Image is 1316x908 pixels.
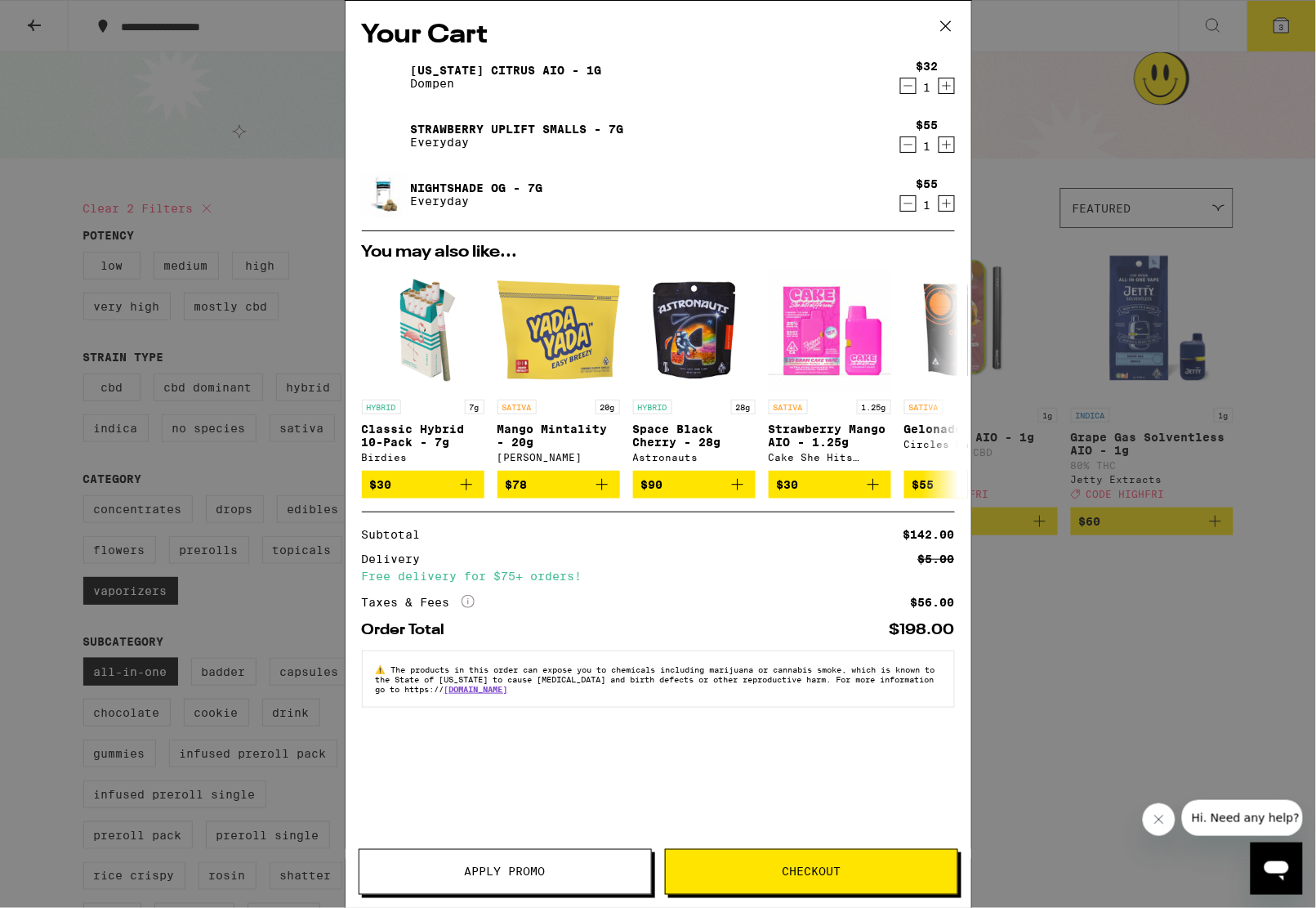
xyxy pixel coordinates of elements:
img: Circles Base Camp - Gelonade - 14g [904,269,1027,391]
span: $30 [777,478,799,491]
button: Add to bag [633,471,756,499]
img: Birdies - Classic Hybrid 10-Pack - 7g [362,269,484,391]
span: The products in this order can expose you to chemicals including marijuana or cannabis smoke, whi... [376,664,935,694]
div: 1 [917,199,939,212]
img: Cake She Hits Different - Strawberry Mango AIO - 1.25g [769,269,891,391]
p: Gelonade - 14g [904,423,1027,436]
div: $5.00 [918,553,955,565]
p: SATIVA [497,400,537,414]
div: $55 [917,177,939,190]
span: ⚠️ [376,664,391,674]
span: $78 [506,478,528,491]
div: Astronauts [633,452,756,463]
button: Increment [939,78,955,94]
iframe: Close message [1143,803,1175,836]
div: Subtotal [362,529,432,540]
button: Decrement [900,136,917,153]
div: Delivery [362,553,432,565]
p: 28g [731,400,756,414]
iframe: Button to launch messaging window [1251,843,1303,895]
span: Apply Promo [465,866,546,878]
img: Nightshade OG - 7g [362,172,408,217]
div: Taxes & Fees [362,595,475,610]
div: $198.00 [890,623,955,637]
div: 1 [917,81,939,94]
a: Open page for Mango Mintality - 20g from Yada Yada [497,269,620,471]
img: Yada Yada - Mango Mintality - 20g [497,269,620,391]
a: Open page for Space Black Cherry - 28g from Astronauts [633,269,756,471]
button: Apply Promo [359,849,652,895]
button: Checkout [665,849,958,895]
div: Free delivery for $75+ orders! [362,570,955,582]
span: Checkout [782,866,841,878]
div: [PERSON_NAME] [497,452,620,463]
div: $32 [917,60,939,73]
button: Decrement [900,78,917,94]
p: 1.25g [857,400,891,414]
img: Astronauts - Space Black Cherry - 28g [633,269,756,391]
p: HYBRID [633,400,672,414]
div: $142.00 [903,529,955,540]
p: Strawberry Mango AIO - 1.25g [769,423,891,449]
p: HYBRID [362,400,401,414]
p: SATIVA [769,400,808,414]
div: Cake She Hits Different [769,452,891,463]
a: Nightshade OG - 7g [411,181,543,195]
a: Strawberry Uplift Smalls - 7g [411,123,624,136]
button: Increment [939,136,955,153]
div: Circles Base Camp [904,439,1027,450]
a: [DOMAIN_NAME] [444,684,508,694]
a: Open page for Classic Hybrid 10-Pack - 7g from Birdies [362,269,484,471]
div: 1 [917,140,939,153]
p: 7g [465,400,484,414]
a: [US_STATE] Citrus AIO - 1g [411,64,602,77]
p: Space Black Cherry - 28g [633,423,756,449]
a: Open page for Gelonade - 14g from Circles Base Camp [904,269,1027,471]
p: Mango Mintality - 20g [497,423,620,449]
button: Add to bag [362,471,484,499]
p: Classic Hybrid 10-Pack - 7g [362,423,484,449]
button: Add to bag [497,471,620,499]
p: Dompen [411,77,602,90]
button: Decrement [900,195,917,212]
img: California Citrus AIO - 1g [362,54,408,100]
div: $55 [917,119,939,132]
div: Order Total [362,623,457,637]
button: Increment [939,195,955,212]
h2: Your Cart [362,17,955,54]
p: Everyday [411,136,624,149]
h2: You may also like... [362,244,955,261]
a: Open page for Strawberry Mango AIO - 1.25g from Cake She Hits Different [769,269,891,471]
div: $56.00 [911,597,955,608]
p: 20g [596,400,620,414]
div: Birdies [362,452,484,463]
img: Strawberry Uplift Smalls - 7g [362,113,408,159]
span: $90 [641,478,663,491]
button: Add to bag [904,471,1027,499]
span: $30 [370,478,392,491]
button: Add to bag [769,471,891,499]
span: $55 [912,478,935,491]
iframe: Message from company [1182,800,1303,836]
p: Everyday [411,195,543,208]
p: SATIVA [904,400,944,414]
